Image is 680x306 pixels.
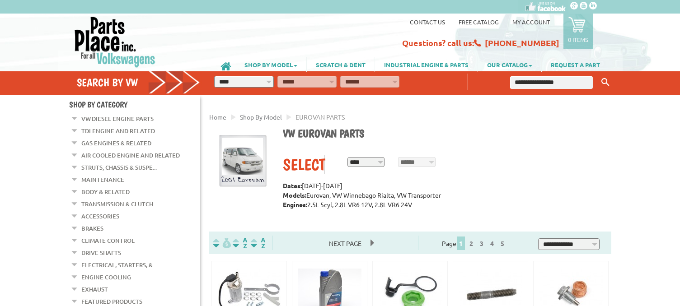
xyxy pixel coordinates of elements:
[249,238,267,248] img: Sort by Sales Rank
[81,186,130,198] a: Body & Related
[81,174,124,185] a: Maintenance
[283,181,302,190] strong: Dates:
[410,18,445,26] a: Contact us
[320,239,370,247] a: Next Page
[467,239,475,247] a: 2
[478,239,486,247] a: 3
[457,236,465,250] span: 1
[240,113,282,121] a: Shop By Model
[77,76,201,89] h4: Search by VW
[478,57,541,72] a: OUR CATALOG
[488,239,496,247] a: 4
[81,235,135,246] a: Climate Control
[235,57,306,72] a: SHOP BY MODEL
[209,113,226,121] a: Home
[81,259,157,271] a: Electrical, Starters, &...
[231,238,249,248] img: Sort by Headline
[512,18,550,26] a: My Account
[69,100,200,109] h4: Shop By Category
[81,125,155,137] a: TDI Engine and Related
[295,113,345,121] span: EUROVAN PARTS
[568,36,588,43] p: 0 items
[283,191,306,199] strong: Models:
[283,181,605,219] p: [DATE]-[DATE] Eurovan, VW Winnebago Rialta, VW Transporter 2.5L 5cyl, 2.8L VR6 12V, 2.8L VR6 24V
[320,236,370,250] span: Next Page
[81,162,157,173] a: Struts, Chassis & Suspe...
[283,127,605,141] h1: VW Eurovan parts
[216,134,269,188] img: Eurovan
[81,223,103,234] a: Brakes
[283,200,307,209] strong: Engines:
[563,14,593,49] a: 0 items
[81,271,131,283] a: Engine Cooling
[81,210,119,222] a: Accessories
[74,16,156,68] img: Parts Place Inc!
[81,149,180,161] a: Air Cooled Engine and Related
[542,57,609,72] a: REQUEST A PART
[81,247,121,259] a: Drive Shafts
[418,236,530,250] div: Page
[283,155,324,174] div: Select
[81,198,153,210] a: Transmission & Clutch
[599,75,612,90] button: Keyword Search
[498,239,506,247] a: 5
[307,57,375,72] a: SCRATCH & DENT
[81,283,108,295] a: Exhaust
[213,238,231,248] img: filterpricelow.svg
[375,57,478,72] a: INDUSTRIAL ENGINE & PARTS
[81,137,151,149] a: Gas Engines & Related
[459,18,499,26] a: Free Catalog
[81,113,154,125] a: VW Diesel Engine Parts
